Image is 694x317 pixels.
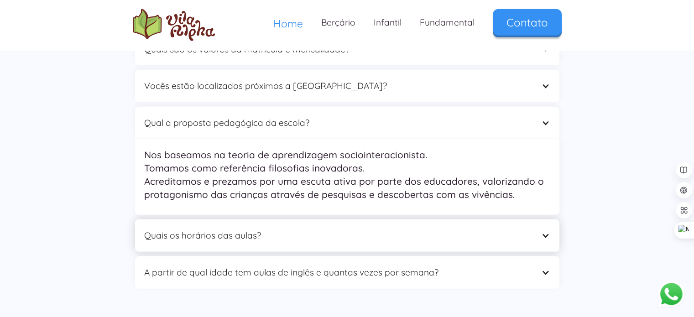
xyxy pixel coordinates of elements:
p: Nos baseamos na teoria de aprendizagem sociointeracionista. Tomamos como referência filosofias in... [144,148,550,202]
a: home [133,9,215,41]
div: Qual a proposta pedagógica da escola? [144,116,532,130]
button: Abrir WhatsApp [657,280,685,308]
div: A partir de qual idade tem aulas de inglês e quantas vezes por semana? [135,256,559,289]
div: Qual a proposta pedagógica da escola? [135,107,559,139]
div: Quais os horários das aulas? [135,219,559,252]
span: Home [273,17,303,30]
img: logo Escola Vila Alpha [133,9,215,41]
div: Vocês estão localizados próximos a [GEOGRAPHIC_DATA]? [135,70,559,102]
a: Contato [493,9,562,36]
a: Berçário [312,9,365,36]
div: Vocês estão localizados próximos a [GEOGRAPHIC_DATA]? [144,79,532,93]
div: A partir de qual idade tem aulas de inglês e quantas vezes por semana? [144,265,532,280]
a: Infantil [365,9,411,36]
a: Home [264,9,312,38]
a: Fundamental [411,9,484,36]
div: Quais os horários das aulas? [144,229,532,243]
nav: Qual a proposta pedagógica da escola? [135,139,559,215]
